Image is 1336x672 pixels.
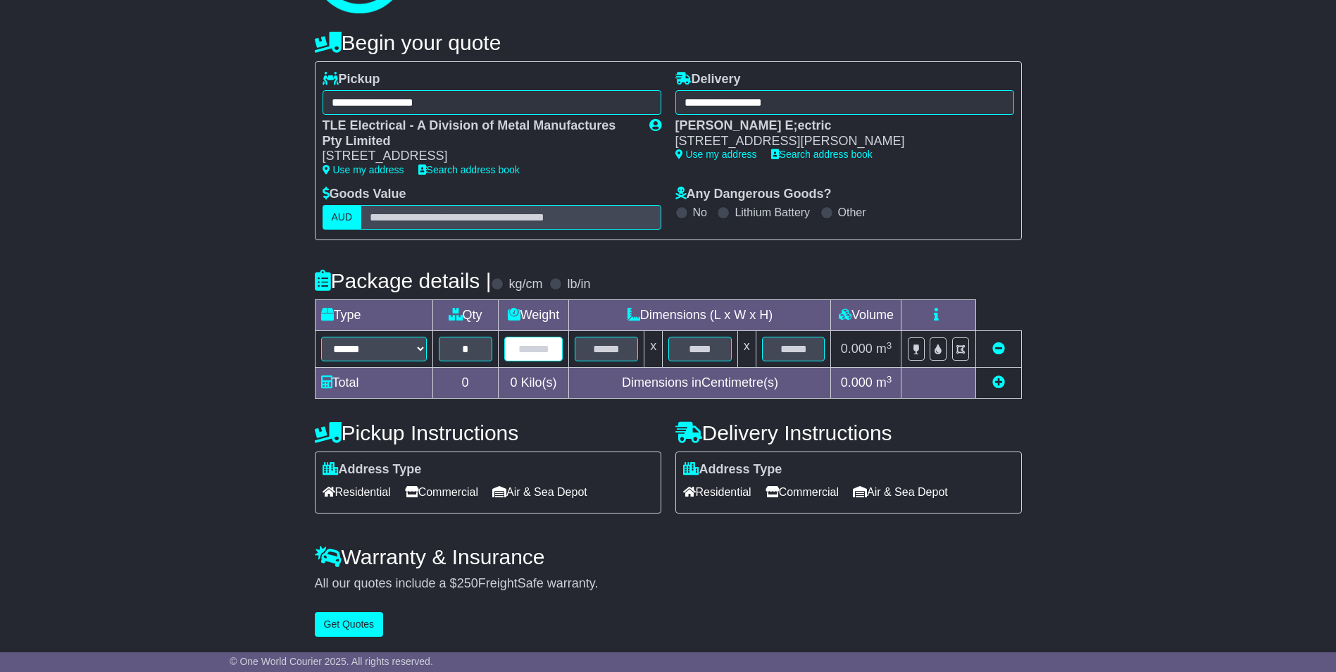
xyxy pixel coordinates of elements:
label: Pickup [323,72,380,87]
span: Air & Sea Depot [492,481,587,503]
div: [STREET_ADDRESS][PERSON_NAME] [675,134,1000,149]
div: [PERSON_NAME] E;ectric [675,118,1000,134]
div: [STREET_ADDRESS] [323,149,635,164]
span: © One World Courier 2025. All rights reserved. [230,656,433,667]
label: AUD [323,205,362,230]
h4: Delivery Instructions [675,421,1022,444]
span: 0.000 [841,375,873,390]
label: Address Type [323,462,422,478]
span: Residential [683,481,751,503]
label: Delivery [675,72,741,87]
label: Any Dangerous Goods? [675,187,832,202]
td: x [644,331,663,368]
span: 250 [457,576,478,590]
h4: Warranty & Insurance [315,545,1022,568]
a: Use my address [675,149,757,160]
span: Commercial [405,481,478,503]
td: Total [315,368,432,399]
td: Dimensions (L x W x H) [569,300,831,331]
span: Air & Sea Depot [853,481,948,503]
a: Add new item [992,375,1005,390]
td: Qty [432,300,498,331]
span: 0 [510,375,517,390]
label: Other [838,206,866,219]
h4: Begin your quote [315,31,1022,54]
label: kg/cm [508,277,542,292]
h4: Package details | [315,269,492,292]
td: Weight [498,300,569,331]
sup: 3 [887,374,892,385]
a: Remove this item [992,342,1005,356]
label: Goods Value [323,187,406,202]
td: Type [315,300,432,331]
a: Use my address [323,164,404,175]
label: Lithium Battery [735,206,810,219]
sup: 3 [887,340,892,351]
label: Address Type [683,462,782,478]
td: Volume [831,300,901,331]
h4: Pickup Instructions [315,421,661,444]
td: Dimensions in Centimetre(s) [569,368,831,399]
div: TLE Electrical - A Division of Metal Manufactures Pty Limited [323,118,635,149]
span: 0.000 [841,342,873,356]
a: Search address book [418,164,520,175]
span: m [876,342,892,356]
label: No [693,206,707,219]
span: Commercial [766,481,839,503]
label: lb/in [567,277,590,292]
button: Get Quotes [315,612,384,637]
td: Kilo(s) [498,368,569,399]
span: m [876,375,892,390]
span: Residential [323,481,391,503]
td: x [737,331,756,368]
div: All our quotes include a $ FreightSafe warranty. [315,576,1022,592]
td: 0 [432,368,498,399]
a: Search address book [771,149,873,160]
